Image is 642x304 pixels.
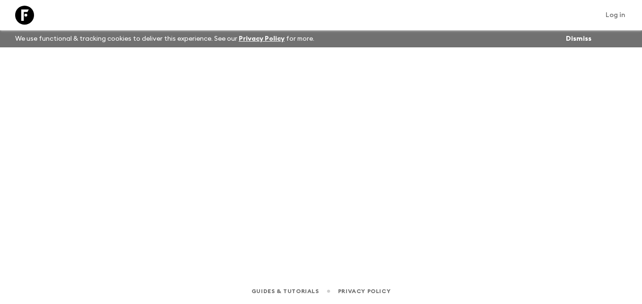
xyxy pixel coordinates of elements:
a: Privacy Policy [239,36,285,42]
a: Guides & Tutorials [252,286,319,296]
a: Privacy Policy [338,286,390,296]
p: We use functional & tracking cookies to deliver this experience. See our for more. [11,30,318,47]
button: Dismiss [564,32,594,45]
a: Log in [600,9,631,22]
